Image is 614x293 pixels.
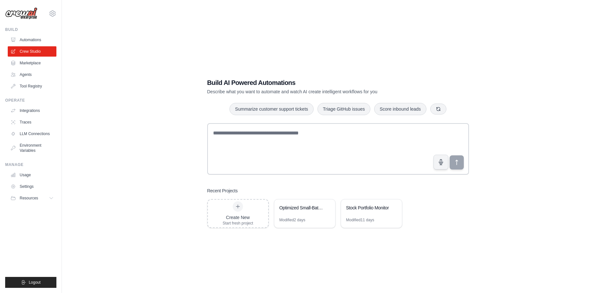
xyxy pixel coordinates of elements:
[8,105,56,116] a: Integrations
[317,103,370,115] button: Triage GitHub issues
[5,27,56,32] div: Build
[20,196,38,201] span: Resources
[5,277,56,288] button: Logout
[430,104,446,114] button: Get new suggestions
[8,35,56,45] a: Automations
[207,188,238,194] h3: Recent Projects
[5,98,56,103] div: Operate
[229,103,313,115] button: Summarize customer support tickets
[374,103,426,115] button: Score inbound leads
[5,7,37,20] img: Logo
[8,81,56,91] a: Tool Registry
[279,217,306,223] div: Modified 2 days
[346,217,374,223] div: Modified 11 days
[8,129,56,139] a: LLM Connections
[279,205,324,211] div: Optimized Small-Batch Stock Analysis with Comprehensive Reporting
[8,140,56,156] a: Environment Variables
[346,205,390,211] div: Stock Portfolio Monitor
[8,117,56,127] a: Traces
[8,46,56,57] a: Crew Studio
[8,69,56,80] a: Agents
[29,280,41,285] span: Logout
[207,88,424,95] p: Describe what you want to automate and watch AI create intelligent workflows for you
[8,170,56,180] a: Usage
[8,181,56,192] a: Settings
[5,162,56,167] div: Manage
[8,193,56,203] button: Resources
[207,78,424,87] h1: Build AI Powered Automations
[434,155,448,169] button: Click to speak your automation idea
[223,221,253,226] div: Start fresh project
[223,214,253,221] div: Create New
[8,58,56,68] a: Marketplace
